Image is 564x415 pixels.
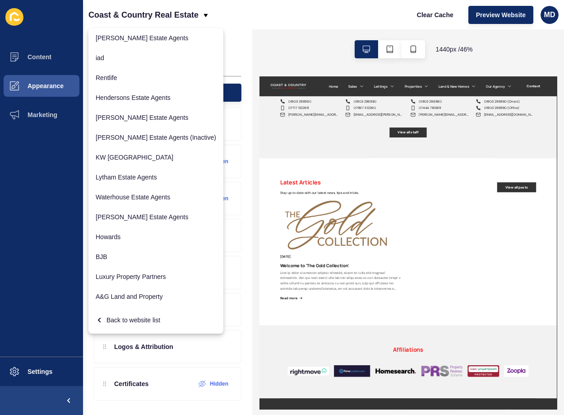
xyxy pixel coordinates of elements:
p: Certificates [114,379,148,388]
a: Lettings [250,16,280,27]
a: Hendersons Estate Agents [88,88,223,108]
a: 01903 298980 [206,49,256,61]
a: [PERSON_NAME] Estate Agents [88,207,223,227]
a: [PERSON_NAME][EMAIL_ADDRESS][PERSON_NAME][DOMAIN_NAME] [63,78,171,90]
a: Rentlife [88,68,223,88]
span: [DATE] [45,388,68,399]
img: Blog post card image [45,272,315,379]
p: Coast & Country Real Estate [88,4,199,26]
button: Clear Cache [409,6,461,24]
a: 01903 298980 [348,49,398,61]
a: Land & New Homes [392,16,458,27]
a: 07717 132269 [63,63,108,75]
span: 1440 px / 46 % [436,45,473,54]
a: BJB [88,247,223,267]
a: Home [152,16,173,27]
a: [PERSON_NAME] Estate Agents [88,108,223,127]
a: [EMAIL_ADDRESS][PERSON_NAME][DOMAIN_NAME] [206,78,314,90]
a: Howards [88,227,223,247]
span: Preview Website [476,10,526,19]
h2: Latest Articles [45,224,418,238]
a: Sales [194,16,214,27]
p: Stay up to date with our latest news, tips and tricks. [45,249,418,261]
a: 01903 298980 [63,49,113,61]
p: Logos & Attribution [114,342,173,351]
a: Lytham Estate Agents [88,167,223,187]
a: View all staff [284,112,366,133]
img: Company logo [18,9,108,34]
span: MD [544,10,555,19]
a: A&G Land and Property [88,287,223,307]
a: 07967 512360 [206,63,254,75]
button: Preview Website [468,6,533,24]
a: KW [GEOGRAPHIC_DATA] [88,147,223,167]
div: Back to website list [96,312,216,328]
a: iad [88,48,223,68]
a: Luxury Property Partners [88,267,223,287]
a: 07444 718689 [348,63,397,75]
a: Waterhouse Estate Agents [88,187,223,207]
a: Our Agency [495,16,536,27]
label: Hidden [210,380,228,387]
a: [PERSON_NAME] Estate Agents [88,28,223,48]
span: Clear Cache [417,10,453,19]
a: [PERSON_NAME][EMAIL_ADDRESS][PERSON_NAME][DOMAIN_NAME] [348,78,457,90]
a: Properties [317,16,355,27]
a: [PERSON_NAME] Estate Agents (Inactive) [88,127,223,147]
